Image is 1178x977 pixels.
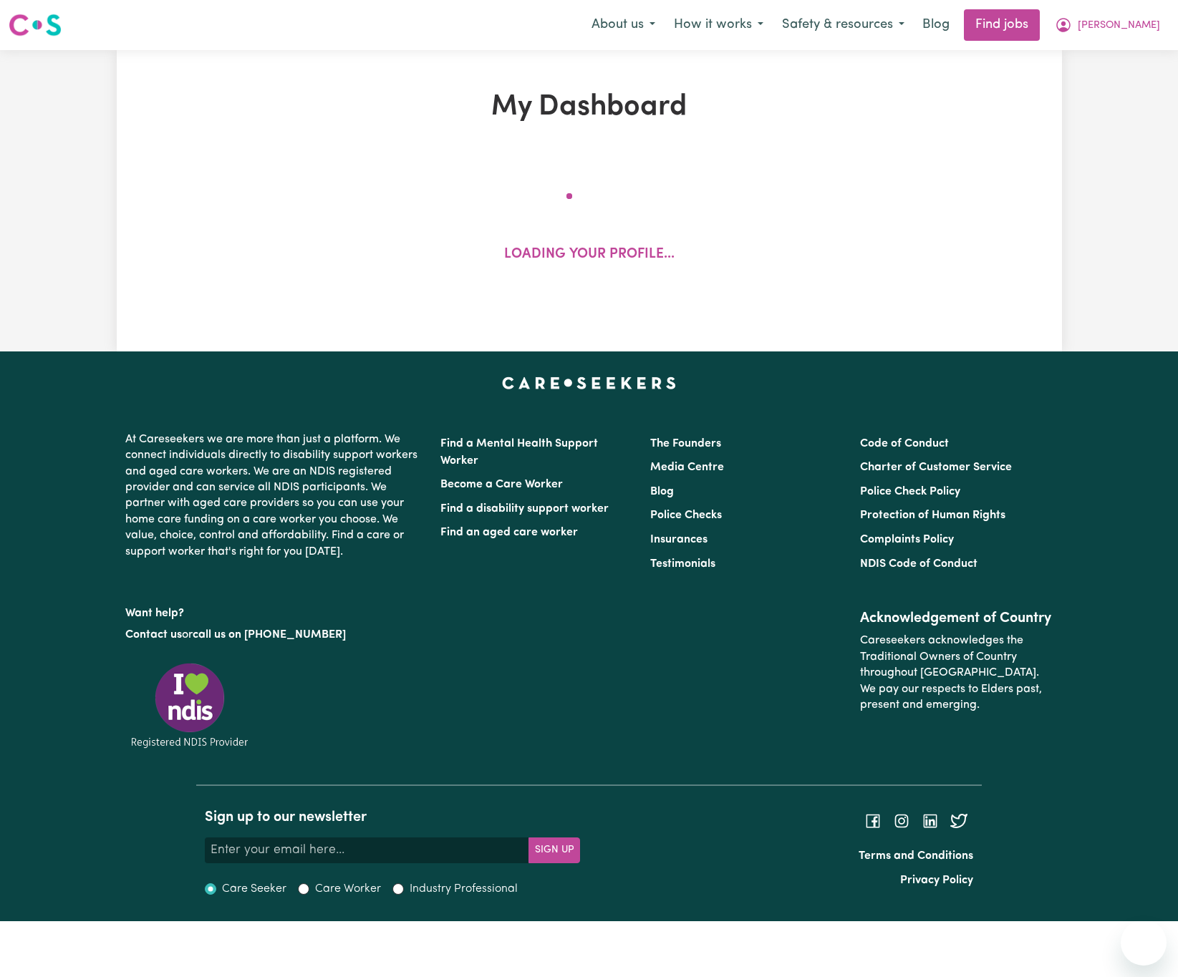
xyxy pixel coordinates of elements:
p: Careseekers acknowledges the Traditional Owners of Country throughout [GEOGRAPHIC_DATA]. We pay o... [860,627,1053,719]
p: Loading your profile... [504,245,675,266]
a: Police Checks [650,510,722,521]
button: My Account [1046,10,1169,40]
a: Careseekers logo [9,9,62,42]
a: NDIS Code of Conduct [860,558,977,570]
a: Code of Conduct [860,438,949,449]
a: Follow Careseekers on Twitter [950,815,967,827]
a: Privacy Policy [900,875,973,886]
a: Terms and Conditions [859,850,973,862]
button: About us [582,10,665,40]
button: Safety & resources [773,10,914,40]
h1: My Dashboard [283,90,896,125]
a: Find jobs [964,9,1040,41]
a: Police Check Policy [860,486,960,497]
a: Contact us [125,629,182,641]
a: Media Centre [650,462,724,473]
a: The Founders [650,438,721,449]
a: Follow Careseekers on Facebook [864,815,882,827]
a: Charter of Customer Service [860,462,1012,473]
a: Blog [650,486,674,497]
a: Blog [914,9,958,41]
a: Follow Careseekers on Instagram [893,815,910,827]
a: Careseekers home page [502,377,676,389]
a: Find an aged care worker [440,527,578,538]
button: How it works [665,10,773,40]
span: [PERSON_NAME] [1078,18,1160,34]
a: Complaints Policy [860,534,954,545]
img: Careseekers logo [9,12,62,38]
a: Find a disability support worker [440,503,609,515]
button: Subscribe [528,837,580,863]
h2: Acknowledgement of Country [860,610,1053,627]
label: Care Worker [315,880,381,898]
img: Registered NDIS provider [125,661,254,750]
h2: Sign up to our newsletter [205,809,580,826]
label: Industry Professional [410,880,518,898]
a: Insurances [650,534,708,545]
iframe: Button to launch messaging window [1121,920,1167,966]
p: Want help? [125,600,423,621]
a: Become a Care Worker [440,479,563,490]
a: Protection of Human Rights [860,510,1005,521]
p: or [125,621,423,648]
p: At Careseekers we are more than just a platform. We connect individuals directly to disability su... [125,426,423,565]
a: Find a Mental Health Support Worker [440,438,598,467]
input: Enter your email here... [205,837,529,863]
a: call us on [PHONE_NUMBER] [193,629,346,641]
a: Testimonials [650,558,715,570]
a: Follow Careseekers on LinkedIn [922,815,939,827]
label: Care Seeker [222,880,286,898]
